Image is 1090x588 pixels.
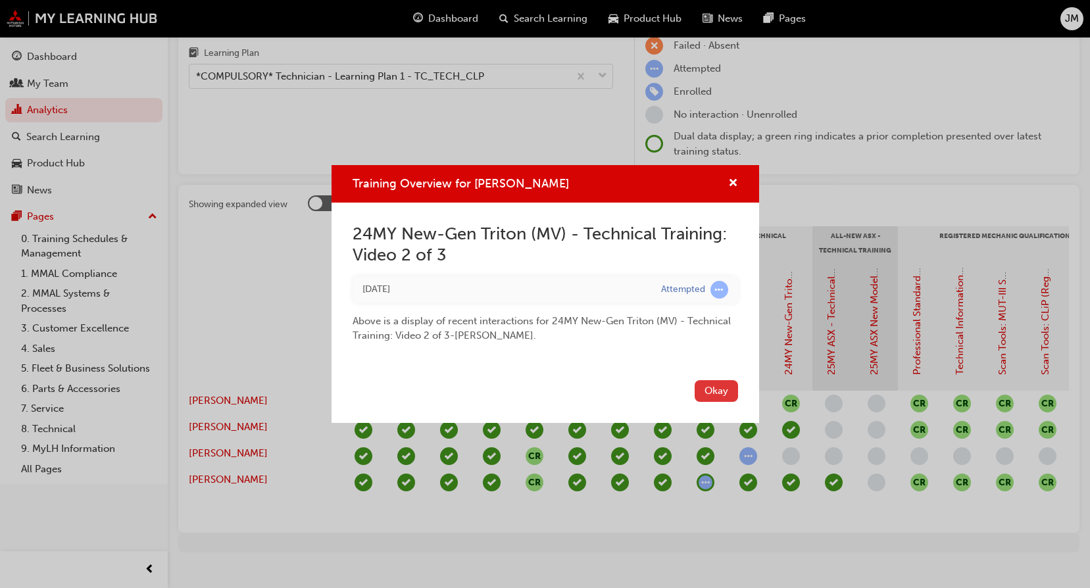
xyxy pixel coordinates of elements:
[661,283,705,296] div: Attempted
[728,176,738,192] button: cross-icon
[353,303,738,343] div: Above is a display of recent interactions for 24MY New-Gen Triton (MV) - Technical Training: Vide...
[710,281,728,299] span: learningRecordVerb_ATTEMPT-icon
[353,224,738,266] h2: 24MY New-Gen Triton (MV) - Technical Training: Video 2 of 3
[353,176,569,191] span: Training Overview for [PERSON_NAME]
[362,282,641,297] div: Fri Sep 13 2024 15:18:00 GMT+1000 (Australian Eastern Standard Time)
[728,178,738,190] span: cross-icon
[695,380,738,402] button: Okay
[332,165,759,422] div: Training Overview for RHYS EVANS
